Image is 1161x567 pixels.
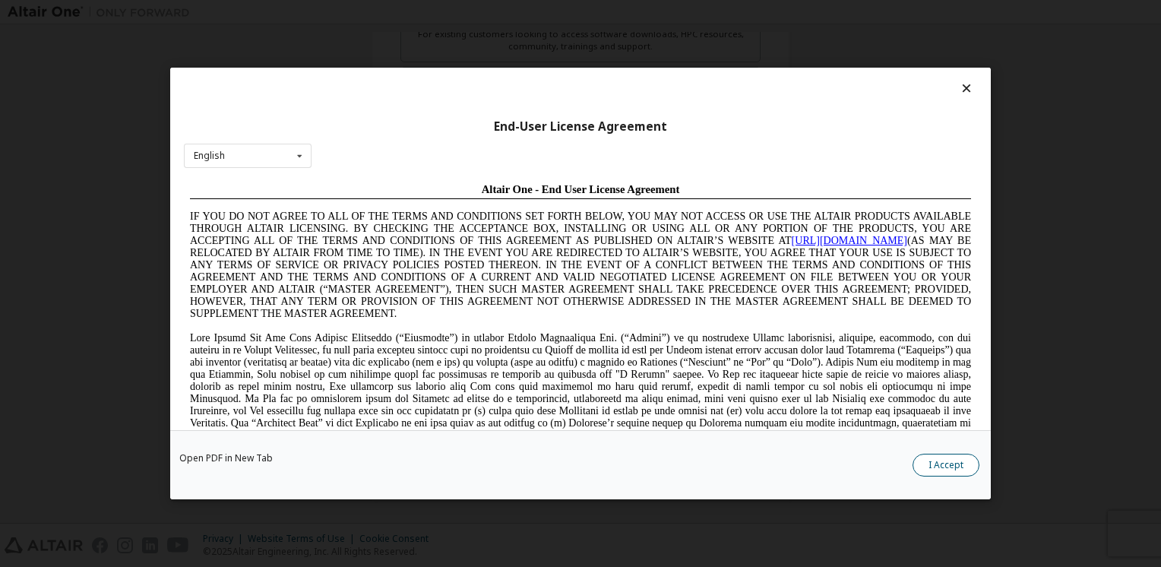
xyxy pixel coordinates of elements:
div: End-User License Agreement [184,119,977,135]
span: Altair One - End User License Agreement [298,6,496,18]
a: Open PDF in New Tab [179,454,273,463]
div: English [194,151,225,160]
button: I Accept [913,454,979,477]
span: IF YOU DO NOT AGREE TO ALL OF THE TERMS AND CONDITIONS SET FORTH BELOW, YOU MAY NOT ACCESS OR USE... [6,33,787,142]
a: [URL][DOMAIN_NAME] [608,58,723,69]
span: Lore Ipsumd Sit Ame Cons Adipisc Elitseddo (“Eiusmodte”) in utlabor Etdolo Magnaaliqua Eni. (“Adm... [6,155,787,264]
